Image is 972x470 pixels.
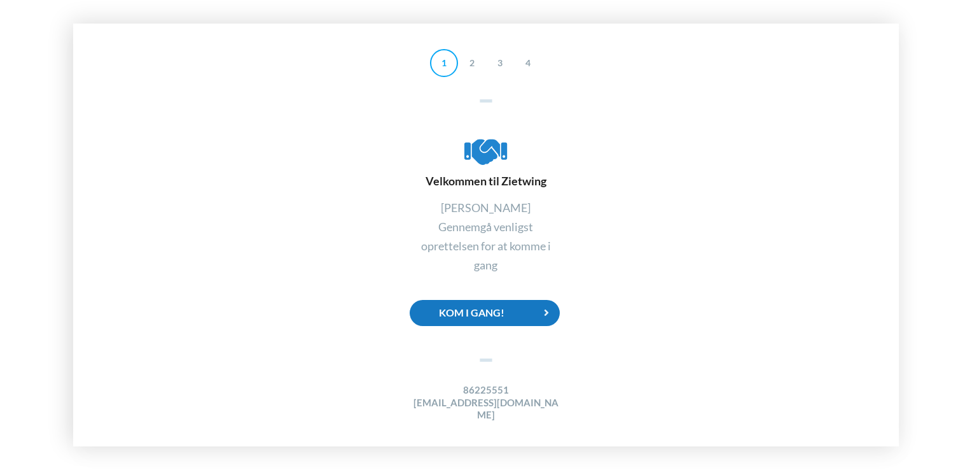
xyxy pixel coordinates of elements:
div: 4 [514,49,542,77]
div: 1 [430,49,458,77]
div: [PERSON_NAME] Gennemgå venligst oprettelsen for at komme i gang [410,198,562,274]
h4: [EMAIL_ADDRESS][DOMAIN_NAME] [410,397,562,422]
h4: 86225551 [410,384,562,396]
div: 2 [458,49,486,77]
div: 3 [486,49,514,77]
div: Kom i gang! [410,300,560,326]
div: Velkommen til Zietwing [410,135,562,189]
